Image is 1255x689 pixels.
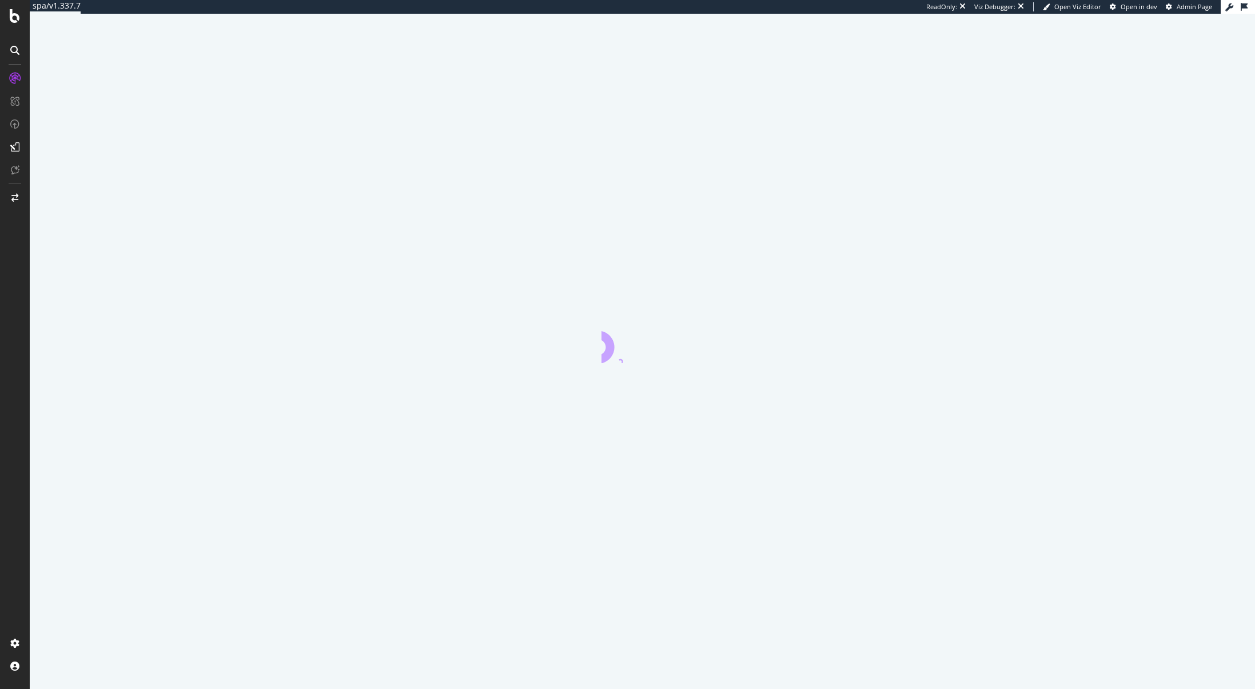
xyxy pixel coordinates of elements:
div: Viz Debugger: [974,2,1015,11]
span: Open in dev [1121,2,1157,11]
span: Open Viz Editor [1054,2,1101,11]
span: Admin Page [1177,2,1212,11]
div: ReadOnly: [926,2,957,11]
a: Open Viz Editor [1043,2,1101,11]
div: animation [601,322,684,363]
a: Admin Page [1166,2,1212,11]
a: Open in dev [1110,2,1157,11]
